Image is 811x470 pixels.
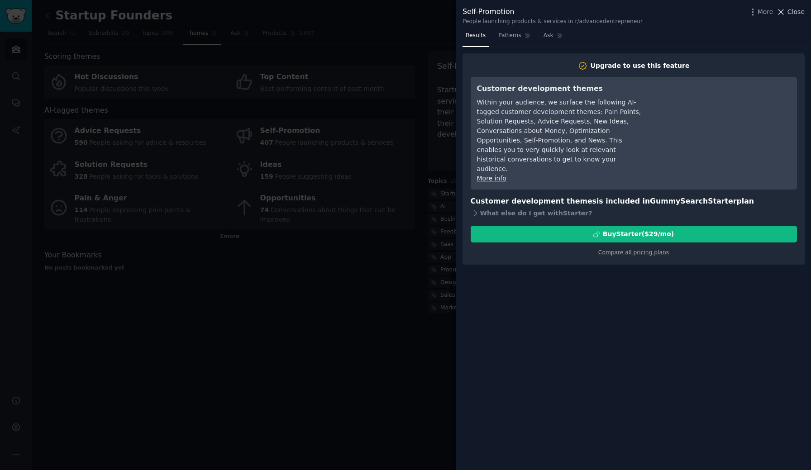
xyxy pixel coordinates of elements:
[650,197,736,205] span: GummySearch Starter
[591,61,690,71] div: Upgrade to use this feature
[498,32,521,40] span: Patterns
[495,28,534,47] a: Patterns
[787,7,805,17] span: Close
[463,6,643,18] div: Self-Promotion
[477,83,642,95] h3: Customer development themes
[540,28,566,47] a: Ask
[477,98,642,174] div: Within your audience, we surface the following AI-tagged customer development themes: Pain Points...
[603,229,674,239] div: Buy Starter ($ 29 /mo )
[748,7,773,17] button: More
[471,226,797,242] button: BuyStarter($29/mo)
[471,207,797,219] div: What else do I get with Starter ?
[776,7,805,17] button: Close
[463,18,643,26] div: People launching products & services in r/advancedentrepreneur
[466,32,486,40] span: Results
[598,249,669,256] a: Compare all pricing plans
[471,196,797,207] h3: Customer development themes is included in plan
[758,7,773,17] span: More
[463,28,489,47] a: Results
[544,32,553,40] span: Ask
[477,175,506,182] a: More info
[655,83,791,151] iframe: YouTube video player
